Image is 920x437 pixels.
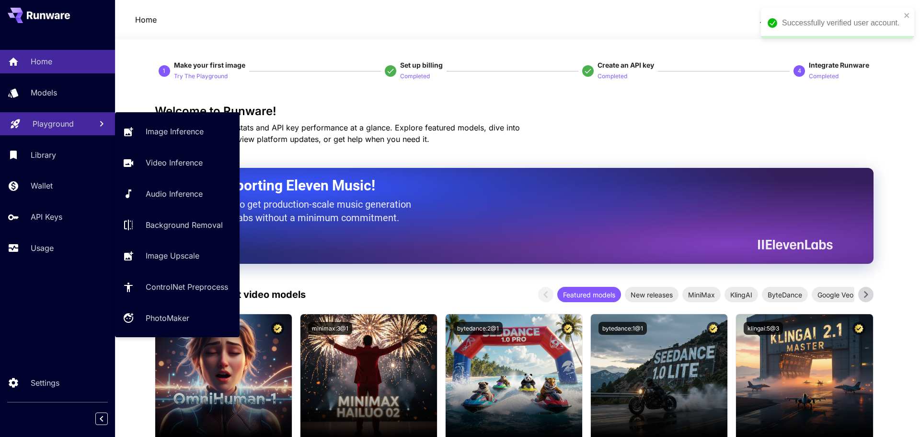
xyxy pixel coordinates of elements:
[31,87,57,98] p: Models
[135,14,157,25] p: Home
[115,182,240,206] a: Audio Inference
[598,322,647,335] button: bytedance:1@1
[591,314,727,437] img: alt
[146,250,199,261] p: Image Upscale
[31,149,56,161] p: Library
[744,322,783,335] button: klingai:5@3
[115,151,240,175] a: Video Inference
[146,126,204,137] p: Image Inference
[179,177,826,195] h2: Now Supporting Eleven Music!
[155,123,520,144] span: Check out your usage stats and API key performance at a glance. Explore featured models, dive int...
[400,72,430,81] p: Completed
[115,307,240,330] a: PhotoMaker
[146,157,203,168] p: Video Inference
[782,17,901,29] div: Successfully verified user account.
[562,322,575,335] button: Certified Model – Vetted for best performance and includes a commercial license.
[736,314,873,437] img: alt
[598,61,654,69] span: Create an API key
[271,322,284,335] button: Certified Model – Vetted for best performance and includes a commercial license.
[724,290,758,300] span: KlingAI
[135,14,157,25] nav: breadcrumb
[146,312,189,324] p: PhotoMaker
[115,120,240,143] a: Image Inference
[146,188,203,200] p: Audio Inference
[33,118,74,130] p: Playground
[174,61,245,69] span: Make your first image
[416,322,429,335] button: Certified Model – Vetted for best performance and includes a commercial license.
[174,72,228,81] p: Try The Playground
[95,413,108,425] button: Collapse sidebar
[162,67,166,75] p: 1
[103,410,115,427] div: Collapse sidebar
[904,12,910,19] button: close
[31,377,59,389] p: Settings
[682,290,721,300] span: MiniMax
[625,290,678,300] span: New releases
[146,281,228,293] p: ControlNet Preprocess
[31,242,54,254] p: Usage
[400,61,443,69] span: Set up billing
[852,322,865,335] button: Certified Model – Vetted for best performance and includes a commercial license.
[809,61,869,69] span: Integrate Runware
[557,290,621,300] span: Featured models
[762,290,808,300] span: ByteDance
[155,314,292,437] img: alt
[31,211,62,223] p: API Keys
[809,72,839,81] p: Completed
[146,219,223,231] p: Background Removal
[453,322,503,335] button: bytedance:2@1
[798,67,801,75] p: 4
[812,290,859,300] span: Google Veo
[115,213,240,236] a: Background Removal
[179,198,418,224] p: The only way to get production-scale music generation from Eleven Labs without a minimum commitment.
[155,105,874,118] h3: Welcome to Runware!
[308,322,352,335] button: minimax:3@1
[598,72,627,81] p: Completed
[115,275,240,299] a: ControlNet Preprocess
[300,314,437,437] img: alt
[446,314,582,437] img: alt
[31,180,53,191] p: Wallet
[31,56,52,67] p: Home
[115,244,240,268] a: Image Upscale
[707,322,720,335] button: Certified Model – Vetted for best performance and includes a commercial license.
